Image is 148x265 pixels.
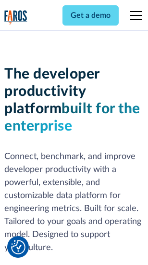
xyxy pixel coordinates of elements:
div: menu [124,4,144,27]
p: Connect, benchmark, and improve developer productivity with a powerful, extensible, and customiza... [4,150,144,254]
img: Logo of the analytics and reporting company Faros. [4,10,27,25]
a: Get a demo [62,5,119,26]
button: Cookie Settings [11,240,25,254]
img: Revisit consent button [11,240,25,254]
span: built for the enterprise [4,102,140,133]
h1: The developer productivity platform [4,66,144,135]
a: home [4,10,27,25]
